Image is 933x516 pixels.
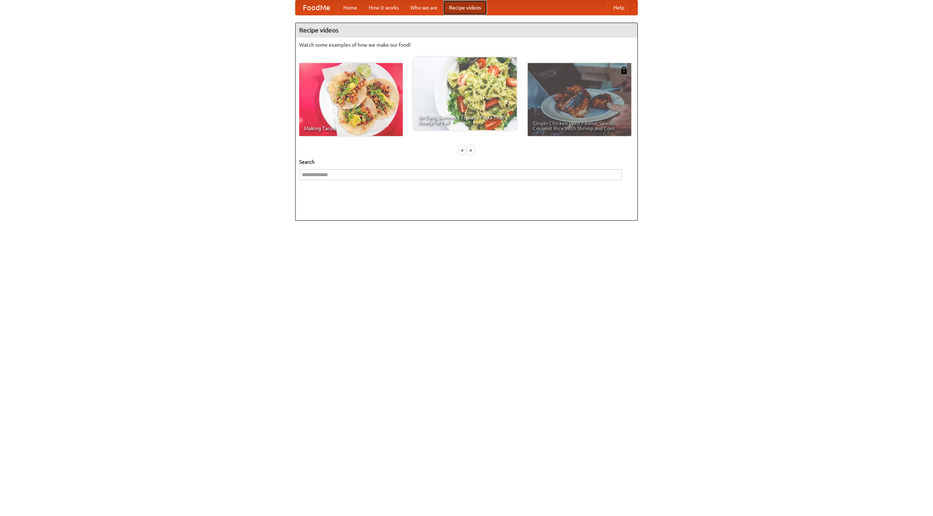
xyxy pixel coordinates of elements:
a: Making Tacos [299,63,403,136]
a: Home [337,0,363,15]
div: « [459,146,465,155]
a: FoodMe [296,0,337,15]
img: 483408.png [620,67,628,74]
h5: Search [299,158,634,166]
div: » [468,146,474,155]
a: An Easy, Summery Tomato Pasta That's Ready for Fall [413,57,517,130]
a: Who we are [405,0,443,15]
p: Watch some examples of how we make our food! [299,41,634,49]
a: How it works [363,0,405,15]
span: Making Tacos [304,126,398,131]
span: An Easy, Summery Tomato Pasta That's Ready for Fall [418,115,512,125]
h4: Recipe videos [296,23,637,38]
a: Recipe videos [443,0,487,15]
a: Help [608,0,630,15]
